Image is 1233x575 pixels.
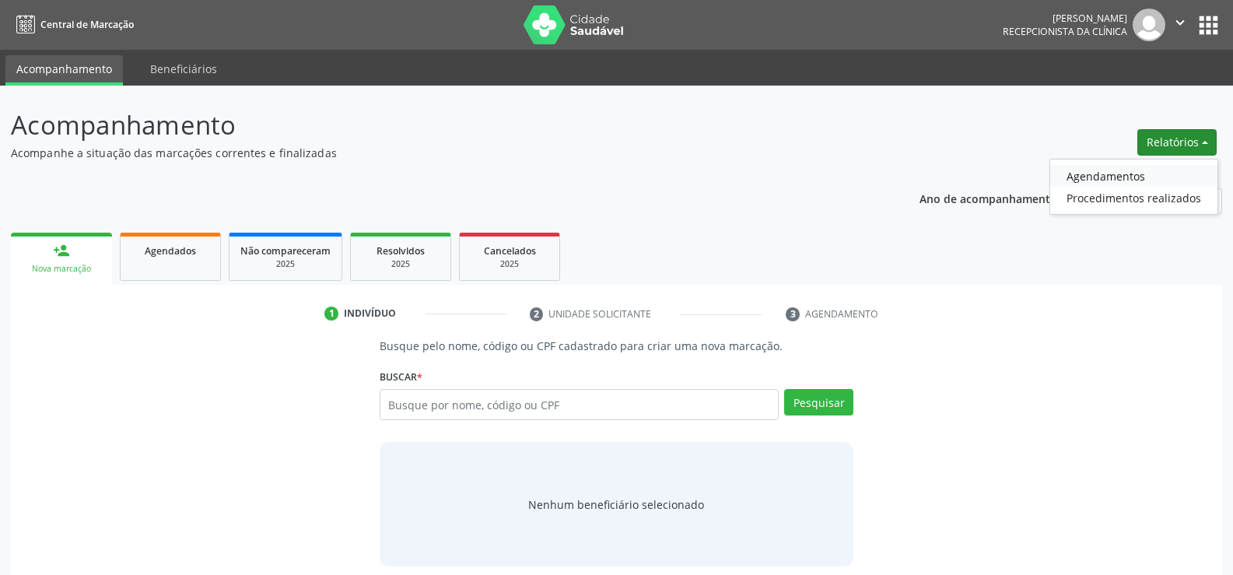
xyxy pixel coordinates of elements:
[53,242,70,259] div: person_add
[1050,165,1217,187] a: Agendamentos
[1137,129,1217,156] button: Relatórios
[380,389,779,420] input: Busque por nome, código ou CPF
[240,244,331,258] span: Não compareceram
[471,258,548,270] div: 2025
[1050,187,1217,209] a: Procedimentos realizados
[11,12,134,37] a: Central de Marcação
[1133,9,1165,41] img: img
[22,263,101,275] div: Nova marcação
[240,258,331,270] div: 2025
[784,389,853,415] button: Pesquisar
[380,338,853,354] p: Busque pelo nome, código ou CPF cadastrado para criar uma nova marcação.
[40,18,134,31] span: Central de Marcação
[484,244,536,258] span: Cancelados
[1195,12,1222,39] button: apps
[324,307,338,321] div: 1
[1172,14,1189,31] i: 
[377,244,425,258] span: Resolvidos
[1003,12,1127,25] div: [PERSON_NAME]
[145,244,196,258] span: Agendados
[380,365,422,389] label: Buscar
[5,55,123,86] a: Acompanhamento
[919,188,1057,208] p: Ano de acompanhamento
[11,145,859,161] p: Acompanhe a situação das marcações correntes e finalizadas
[362,258,440,270] div: 2025
[139,55,228,82] a: Beneficiários
[1049,159,1218,215] ul: Relatórios
[1003,25,1127,38] span: Recepcionista da clínica
[344,307,396,321] div: Indivíduo
[528,496,704,513] span: Nenhum beneficiário selecionado
[1165,9,1195,41] button: 
[11,106,859,145] p: Acompanhamento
